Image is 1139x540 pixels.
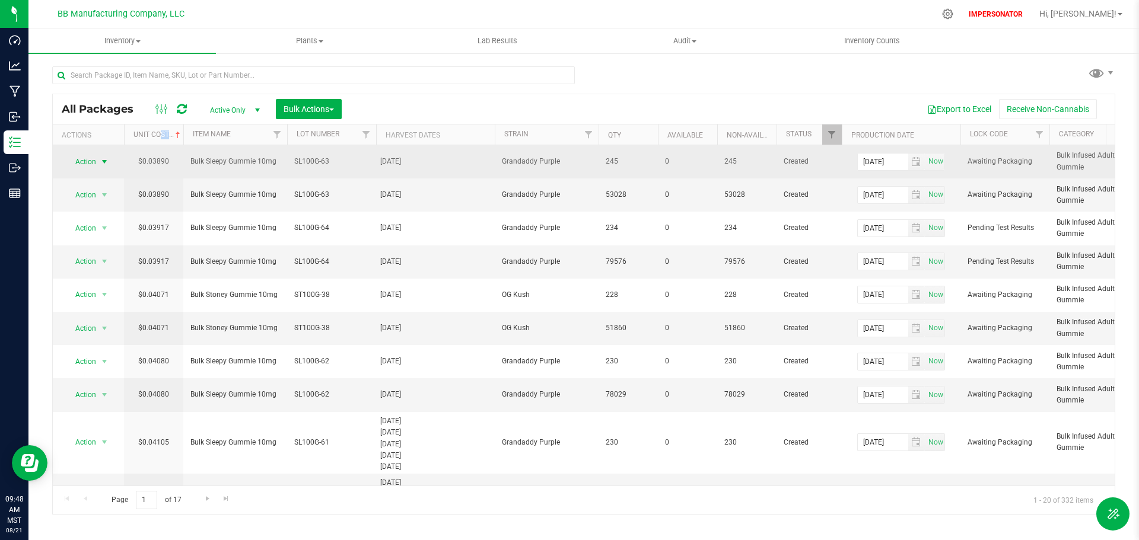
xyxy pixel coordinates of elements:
a: Production Date [851,131,914,139]
div: Manage settings [940,8,955,20]
span: Action [65,154,97,170]
span: select [908,286,925,303]
span: Grandaddy Purple [502,256,591,267]
td: $0.04071 [124,312,183,345]
span: Bulk Stoney Gummie 10mg [190,289,280,301]
span: SL100G-62 [294,356,369,367]
span: select [908,187,925,203]
iframe: Resource center [12,445,47,481]
span: 0 [665,437,710,448]
a: Filter [579,124,599,145]
td: $0.04105 [124,412,183,474]
span: SL100G-63 [294,156,369,167]
span: Inventory [28,36,216,46]
span: select [925,434,944,450]
span: Grandaddy Purple [502,356,591,367]
span: select [925,154,944,170]
span: select [97,320,112,337]
span: 228 [724,289,769,301]
span: Action [65,220,97,237]
a: Filter [357,124,376,145]
span: SL100G-61 [294,437,369,448]
span: select [908,434,925,450]
span: 1 - 20 of 332 items [1024,491,1103,509]
span: Created [784,437,835,448]
td: $0.04080 [124,378,183,411]
span: 228 [606,289,651,301]
a: Unit Cost [133,130,183,139]
inline-svg: Inbound [9,111,21,123]
span: Bulk Stoney Gummie 10mg [190,322,280,334]
a: Item Name [193,130,231,138]
span: Grandaddy Purple [502,189,591,200]
span: Action [65,386,97,403]
span: Created [784,222,835,234]
span: 245 [724,156,769,167]
span: 234 [724,222,769,234]
div: [DATE] [380,322,491,334]
span: Grandaddy Purple [502,156,591,167]
span: 79576 [724,256,769,267]
span: select [908,253,925,270]
span: SL100G-62 [294,389,369,400]
span: select [908,320,925,337]
span: Action [65,187,97,203]
span: SL100G-63 [294,189,369,200]
span: select [908,386,925,403]
span: 0 [665,289,710,301]
span: 53028 [724,189,769,200]
span: Set Current date [925,286,946,303]
div: [DATE] [380,189,491,200]
span: Awaiting Packaging [968,437,1042,448]
p: 08/21 [5,526,23,535]
span: Bulk Sleepy Gummie 10mg [190,437,280,448]
span: Bulk Sleepy Gummie 10mg [190,389,280,400]
span: 78029 [606,389,651,400]
span: All Packages [62,103,145,116]
span: OG Kush [502,289,591,301]
td: $0.03890 [124,145,183,178]
div: [DATE] [380,356,491,367]
div: [DATE] [380,256,491,267]
span: Grandaddy Purple [502,389,591,400]
span: 78029 [724,389,769,400]
a: Lot Number [297,130,339,138]
th: Harvest Dates [376,124,495,145]
span: select [925,286,944,303]
span: Set Current date [925,219,946,237]
a: Available [667,131,703,139]
div: [DATE] [380,477,491,488]
span: Inventory Counts [828,36,916,46]
span: Created [784,156,835,167]
span: Bulk Sleepy Gummie 10mg [190,356,280,367]
td: $0.04105 [124,474,183,535]
td: $0.03890 [124,178,183,212]
span: 0 [665,389,710,400]
span: Lab Results [462,36,533,46]
span: select [97,220,112,237]
a: Lab Results [403,28,591,53]
a: Plants [216,28,403,53]
span: select [908,154,925,170]
span: Awaiting Packaging [968,189,1042,200]
span: Created [784,289,835,301]
button: Receive Non-Cannabis [999,99,1097,119]
span: Set Current date [925,253,946,270]
span: Set Current date [925,353,946,370]
span: 230 [606,356,651,367]
span: select [97,386,112,403]
span: 0 [665,222,710,234]
span: Created [784,322,835,334]
div: Actions [62,131,119,139]
span: Created [784,389,835,400]
span: OG Kush [502,322,591,334]
span: Created [784,256,835,267]
span: 0 [665,189,710,200]
span: Bulk Sleepy Gummie 10mg [190,189,280,200]
inline-svg: Manufacturing [9,85,21,97]
span: select [97,253,112,270]
span: Grandaddy Purple [502,437,591,448]
span: SL100G-64 [294,256,369,267]
span: Created [784,356,835,367]
a: Filter [1030,124,1049,145]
